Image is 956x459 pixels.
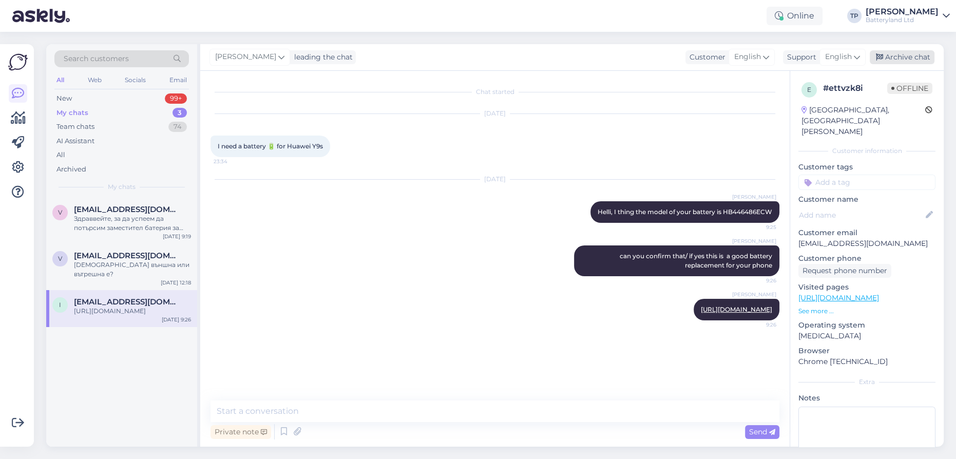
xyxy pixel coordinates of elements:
div: Archived [56,164,86,175]
span: isaacmanda043@gmail.com [74,297,181,307]
div: Extra [798,377,935,387]
span: 9:26 [738,277,776,284]
p: Customer tags [798,162,935,173]
div: [GEOGRAPHIC_DATA], [GEOGRAPHIC_DATA][PERSON_NAME] [801,105,925,137]
p: Customer phone [798,253,935,264]
a: [PERSON_NAME]Batteryland Ltd [866,8,950,24]
span: vanesahristeva7@gmail.com [74,205,181,214]
p: Notes [798,393,935,404]
div: Private note [211,425,271,439]
input: Add name [799,209,924,221]
span: English [825,51,852,63]
p: [EMAIL_ADDRESS][DOMAIN_NAME] [798,238,935,249]
div: [DATE] 9:19 [163,233,191,240]
a: [URL][DOMAIN_NAME] [798,293,879,302]
span: i [59,301,61,309]
p: Customer name [798,194,935,205]
span: v [58,255,62,262]
input: Add a tag [798,175,935,190]
span: [PERSON_NAME] [215,51,276,63]
div: Online [767,7,823,25]
div: Customer information [798,146,935,156]
p: Chrome [TECHNICAL_ID] [798,356,935,367]
div: TP [847,9,862,23]
div: 3 [173,108,187,118]
div: Team chats [56,122,94,132]
span: 23:34 [214,158,252,165]
span: vwvalko@abv.bg [74,251,181,260]
a: [URL][DOMAIN_NAME] [701,305,772,313]
span: [PERSON_NAME] [732,291,776,298]
div: Web [86,73,104,87]
div: Request phone number [798,264,891,278]
img: Askly Logo [8,52,28,72]
div: All [54,73,66,87]
span: e [807,86,811,93]
span: I need a battery 🔋 for Huawei Y9s [218,142,323,150]
div: [DATE] [211,175,779,184]
div: [DATE] 12:18 [161,279,191,286]
span: [PERSON_NAME] [732,237,776,245]
div: New [56,93,72,104]
span: 9:25 [738,223,776,231]
div: All [56,150,65,160]
span: [PERSON_NAME] [732,193,776,201]
span: Send [749,427,775,436]
span: Search customers [64,53,129,64]
div: My chats [56,108,88,118]
div: [PERSON_NAME] [866,8,939,16]
div: Chat started [211,87,779,97]
div: Customer [685,52,725,63]
span: Offline [887,83,932,94]
div: [URL][DOMAIN_NAME] [74,307,191,316]
div: # ettvzk8i [823,82,887,94]
div: AI Assistant [56,136,94,146]
p: Operating system [798,320,935,331]
div: leading the chat [290,52,353,63]
div: Здраввейте, за да успеем да потърсим заместител батерия за вашата прагосмукачка ще трабва да изва... [74,214,191,233]
p: Browser [798,346,935,356]
div: 74 [168,122,187,132]
span: 9:26 [738,321,776,329]
p: Customer email [798,227,935,238]
div: Archive chat [870,50,934,64]
span: My chats [108,182,136,192]
div: [DATE] 9:26 [162,316,191,323]
p: [MEDICAL_DATA] [798,331,935,341]
div: 99+ [165,93,187,104]
div: Socials [123,73,148,87]
div: [DEMOGRAPHIC_DATA] външна или вътрешна е? [74,260,191,279]
p: Visited pages [798,282,935,293]
span: can you confirm that/ if yes this is a good battery replacement for your phone [620,252,774,269]
p: See more ... [798,307,935,316]
span: Helli, I thing the model of your battery is HB446486ECW [598,208,772,216]
div: Batteryland Ltd [866,16,939,24]
div: Support [783,52,816,63]
span: English [734,51,761,63]
span: v [58,208,62,216]
div: [DATE] [211,109,779,118]
div: Email [167,73,189,87]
